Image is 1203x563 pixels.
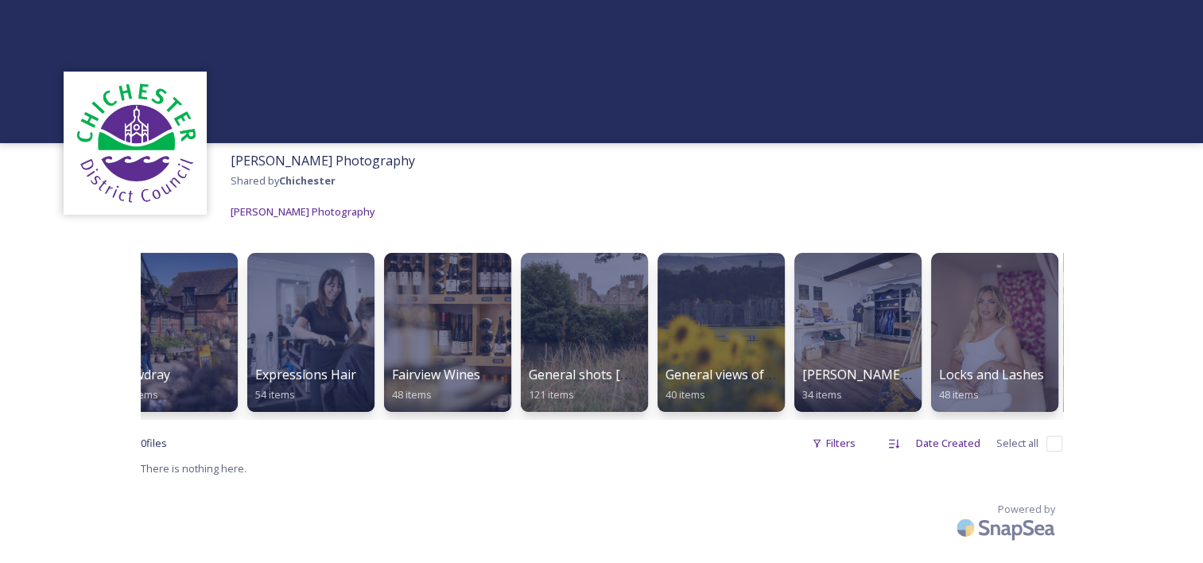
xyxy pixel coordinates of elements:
[952,509,1063,546] img: SnapSea Logo
[141,436,167,451] span: 0 file s
[790,245,926,412] a: [PERSON_NAME] and Colt embroidery34 items
[516,245,653,412] a: General shots [DATE]121 items
[666,387,705,402] span: 40 items
[255,366,356,383] span: Expressions Hair
[379,245,516,412] a: Fairview Wines48 items
[939,387,979,402] span: 48 items
[998,502,1055,517] span: Powered by
[666,366,895,383] span: General views of [GEOGRAPHIC_DATA]
[804,428,863,459] div: Filters
[231,152,415,169] span: [PERSON_NAME] Photography
[243,245,379,412] a: Expressions Hair54 items
[141,461,246,476] span: There is nothing here.
[529,387,574,402] span: 121 items
[392,387,432,402] span: 48 items
[926,245,1063,412] a: Locks and Lashes48 items
[802,366,1029,383] span: [PERSON_NAME] and Colt embroidery
[106,245,243,412] a: Cowdray57 items
[529,366,658,383] span: General shots [DATE]
[653,245,790,412] a: General views of [GEOGRAPHIC_DATA]40 items
[279,173,336,188] strong: Chichester
[231,202,375,221] a: [PERSON_NAME] Photography
[72,80,199,207] img: Logo_of_Chichester_District_Council.png
[255,387,295,402] span: 54 items
[908,428,988,459] div: Date Created
[231,204,375,219] span: [PERSON_NAME] Photography
[231,173,336,188] span: Shared by
[392,366,480,383] span: Fairview Wines
[118,366,170,383] span: Cowdray
[802,387,842,402] span: 34 items
[996,436,1038,451] span: Select all
[939,366,1044,383] span: Locks and Lashes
